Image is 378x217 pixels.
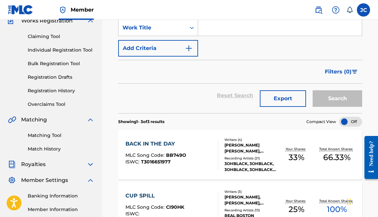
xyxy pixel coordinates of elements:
span: 66.33 % [323,152,351,163]
div: Recording Artists ( 21 ) [224,156,276,161]
a: Bulk Registration Tool [28,60,94,67]
span: ISWC : [125,159,141,165]
a: Overclaims Tool [28,101,94,108]
div: CUP SPILL [125,192,184,200]
span: Filters ( 0 ) [325,68,352,76]
div: Recording Artists ( 13 ) [224,208,276,213]
span: CI90HK [166,204,184,210]
button: Add Criteria [118,40,198,57]
div: Help [329,3,342,17]
div: [PERSON_NAME] [PERSON_NAME], [PERSON_NAME], [PERSON_NAME], [PERSON_NAME] [224,142,276,154]
p: Total Known Shares: [319,198,355,203]
span: Member Settings [21,176,68,184]
button: Export [260,90,306,107]
span: 100 % [327,203,347,215]
span: MLC Song Code : [125,204,166,210]
img: Top Rightsholder [59,6,67,14]
img: Royalties [8,160,16,168]
img: Works Registration [8,17,17,25]
span: T3016651977 [141,159,171,165]
span: Works Registration [21,17,73,25]
a: Match History [28,146,94,152]
a: Matching Tool [28,132,94,139]
img: filter [352,70,358,74]
div: 3OHBLACK, 3OHBLACK, 3OHBLACK, 3OHBLACK, 3OHBLACK [224,161,276,173]
div: Writers ( 3 ) [224,189,276,194]
a: Claiming Tool [28,33,94,40]
img: Matching [8,116,16,124]
a: Registration Drafts [28,74,94,81]
div: Drag [347,192,351,212]
a: Banking Information [28,193,94,199]
p: Total Known Shares: [319,147,355,152]
a: BACK IN THE DAYMLC Song Code:BB749OISWC:T3016651977Writers (4)[PERSON_NAME] [PERSON_NAME], [PERSO... [118,130,362,180]
img: Member Settings [8,176,16,184]
iframe: Chat Widget [345,185,378,217]
img: help [332,6,340,14]
a: Public Search [312,3,325,17]
p: Your Shares: [286,147,307,152]
span: MLC Song Code : [125,152,166,158]
div: BACK IN THE DAY [125,140,186,148]
div: Work Title [122,24,182,32]
p: Showing 1 - 3 of 3 results [118,119,164,125]
span: Compact View [306,119,336,125]
a: Registration History [28,87,94,94]
div: [PERSON_NAME], [PERSON_NAME], [PERSON_NAME] [224,194,276,206]
div: User Menu [357,3,370,17]
img: 9d2ae6d4665cec9f34b9.svg [185,44,193,52]
div: Notifications [346,7,353,13]
span: Member [71,6,94,14]
img: expand [86,160,94,168]
span: ISWC : [125,211,141,217]
button: Filters (0) [321,64,362,80]
span: 25 % [289,203,304,215]
a: Individual Registration Tool [28,47,94,54]
span: Royalties [21,160,46,168]
iframe: Resource Center [360,131,378,184]
span: BB749O [166,152,186,158]
img: expand [86,17,94,25]
span: 33 % [289,152,304,163]
img: expand [86,116,94,124]
form: Search Form [118,20,362,113]
a: Member Information [28,206,94,213]
p: Your Shares: [286,198,307,203]
span: Matching [21,116,47,124]
img: MLC Logo [8,5,33,15]
img: search [315,6,323,14]
img: expand [86,176,94,184]
div: Writers ( 4 ) [224,137,276,142]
